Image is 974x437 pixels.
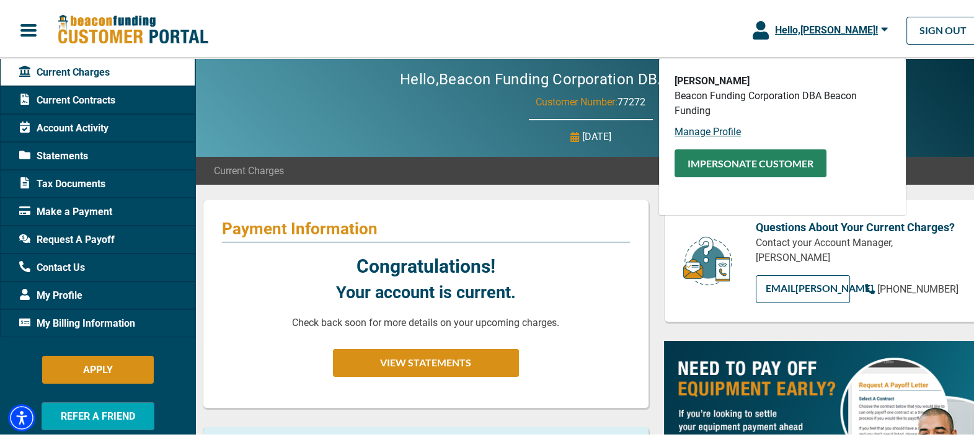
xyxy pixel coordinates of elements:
span: [PHONE_NUMBER] [877,281,959,293]
p: Payment Information [222,216,630,236]
span: My Billing Information [19,314,135,329]
span: Hello, [PERSON_NAME] ! [775,22,878,33]
img: customer-service.png [680,233,735,285]
p: Congratulations! [356,250,495,278]
b: [PERSON_NAME] [675,73,750,84]
span: Current Contracts [19,90,115,105]
a: EMAIL[PERSON_NAME] [756,273,850,301]
span: Statements [19,146,88,161]
img: Beacon Funding Customer Portal Logo [57,12,208,43]
a: Manage Profile [675,123,741,135]
span: Tax Documents [19,174,105,189]
p: [DATE] [582,127,611,142]
span: Contact Us [19,258,85,273]
a: [PHONE_NUMBER] [865,280,959,294]
p: Check back soon for more details on your upcoming charges. [292,313,559,328]
h2: Hello, Beacon Funding Corporation DBA Beacon Funding [363,68,818,86]
p: Your account is current. [336,278,516,303]
span: Current Charges [214,161,284,176]
span: My Profile [19,286,82,301]
p: Beacon Funding Corporation DBA Beacon Funding [675,86,890,116]
button: REFER A FRIEND [42,400,154,428]
span: Make a Payment [19,202,112,217]
span: Request A Payoff [19,230,115,245]
div: Accessibility Menu [8,402,35,429]
p: Questions About Your Current Charges? [756,216,959,233]
button: Impersonate Customer [675,147,826,175]
span: 77272 [618,94,645,105]
button: APPLY [42,353,154,381]
span: Customer Number: [536,94,618,105]
span: Account Activity [19,118,108,133]
span: Current Charges [19,63,110,77]
p: Contact your Account Manager, [PERSON_NAME] [756,233,959,263]
button: VIEW STATEMENTS [333,347,519,374]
